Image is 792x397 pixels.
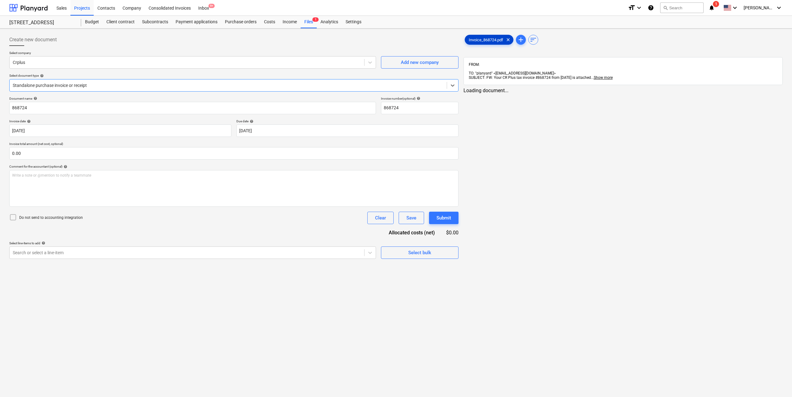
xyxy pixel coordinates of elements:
[367,212,394,224] button: Clear
[9,142,459,147] p: Invoice total amount (net cost, optional)
[260,16,279,28] a: Costs
[381,246,459,259] button: Select bulk
[375,214,386,222] div: Clear
[236,124,459,137] input: Due date not specified
[504,36,512,43] span: clear
[713,1,719,7] span: 1
[9,97,376,101] div: Document name
[399,212,424,224] button: Save
[19,215,83,220] p: Do not send to accounting integration
[517,36,525,43] span: add
[463,88,783,93] div: Loading document...
[628,4,635,11] i: format_size
[465,38,507,42] span: Invoice_868724.pdf
[530,36,537,43] span: sort
[775,4,783,11] i: keyboard_arrow_down
[709,4,715,11] i: notifications
[138,16,172,28] a: Subcontracts
[317,16,342,28] a: Analytics
[9,20,74,26] div: [STREET_ADDRESS]
[81,16,103,28] a: Budget
[62,165,67,169] span: help
[221,16,260,28] a: Purchase orders
[301,16,317,28] div: Files
[415,97,420,100] span: help
[744,5,775,10] span: [PERSON_NAME]
[731,4,739,11] i: keyboard_arrow_down
[663,5,668,10] span: search
[39,74,44,78] span: help
[279,16,301,28] a: Income
[381,102,459,114] input: Invoice number
[9,119,231,123] div: Invoice date
[342,16,365,28] a: Settings
[248,120,253,123] span: help
[26,120,31,123] span: help
[445,229,459,236] div: $0.00
[9,74,459,78] div: Select document type
[594,75,613,80] span: Show more
[429,212,459,224] button: Submit
[381,56,459,69] button: Add new company
[406,214,416,222] div: Save
[9,102,376,114] input: Document name
[436,214,451,222] div: Submit
[9,241,376,245] div: Select line-items to add
[9,147,459,160] input: Invoice total amount (net cost, optional)
[408,249,431,257] div: Select bulk
[465,35,513,45] div: Invoice_868724.pdf
[660,2,704,13] button: Search
[648,4,654,11] i: Knowledge base
[401,58,439,66] div: Add new company
[378,229,445,236] div: Allocated costs (net)
[469,62,480,67] span: FROM:
[469,75,591,80] span: SUBJECT: FW: Your CR Plus tax invoice #868724 from [DATE] is attached
[591,75,613,80] span: ...
[9,51,376,56] p: Select company
[208,4,215,8] span: 9+
[40,241,45,245] span: help
[312,17,319,22] span: 1
[32,97,37,100] span: help
[172,16,221,28] a: Payment applications
[9,165,459,169] div: Comment for the accountant (optional)
[103,16,138,28] a: Client contract
[9,124,231,137] input: Invoice date not specified
[9,36,57,43] span: Create new document
[236,119,459,123] div: Due date
[301,16,317,28] a: Files1
[381,97,459,101] div: Invoice number (optional)
[469,71,556,75] span: TO: "planyard" <[EMAIL_ADDRESS][DOMAIN_NAME]>
[635,4,643,11] i: keyboard_arrow_down
[761,367,792,397] iframe: Chat Widget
